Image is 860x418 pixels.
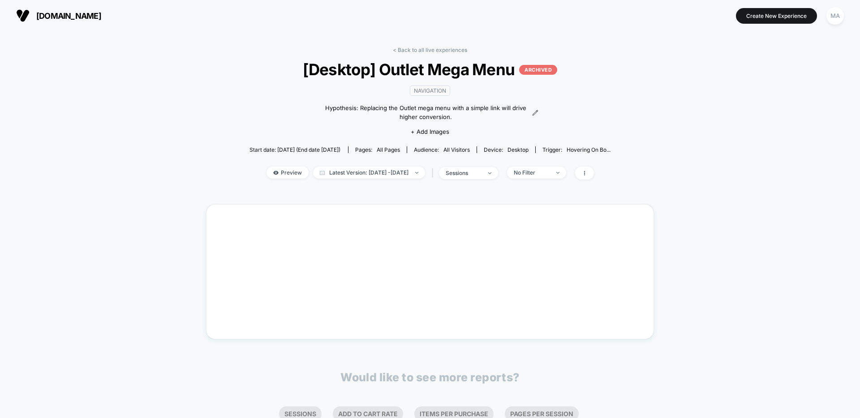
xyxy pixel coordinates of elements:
[414,146,470,153] div: Audience:
[377,146,400,153] span: all pages
[430,166,439,179] span: |
[13,9,104,23] button: [DOMAIN_NAME]
[410,85,450,96] span: navigation
[393,47,467,53] a: < Back to all live experiences
[443,146,470,153] span: All Visitors
[446,170,482,176] div: sessions
[826,7,844,25] div: MA
[340,371,520,384] p: Would like to see more reports?
[556,172,559,174] img: end
[355,146,400,153] div: Pages:
[567,146,611,153] span: Hovering on bo...
[519,65,557,75] p: ARCHIVED
[488,172,491,174] img: end
[267,60,593,79] span: [Desktop] Outlet Mega Menu
[477,146,535,153] span: Device:
[514,169,550,176] div: No Filter
[249,146,340,153] span: Start date: [DATE] (End date [DATE])
[313,166,425,179] span: Latest Version: [DATE] - [DATE]
[322,104,530,121] span: Hypothesis: Replacing the Outlet mega menu with a simple link will drive higher conversion.
[411,128,449,135] span: + Add Images
[507,146,529,153] span: desktop
[736,8,817,24] button: Create New Experience
[542,146,611,153] div: Trigger:
[36,11,101,21] span: [DOMAIN_NAME]
[16,9,30,22] img: Visually logo
[320,171,325,175] img: calendar
[824,7,847,25] button: MA
[415,172,418,174] img: end
[267,166,309,179] span: Preview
